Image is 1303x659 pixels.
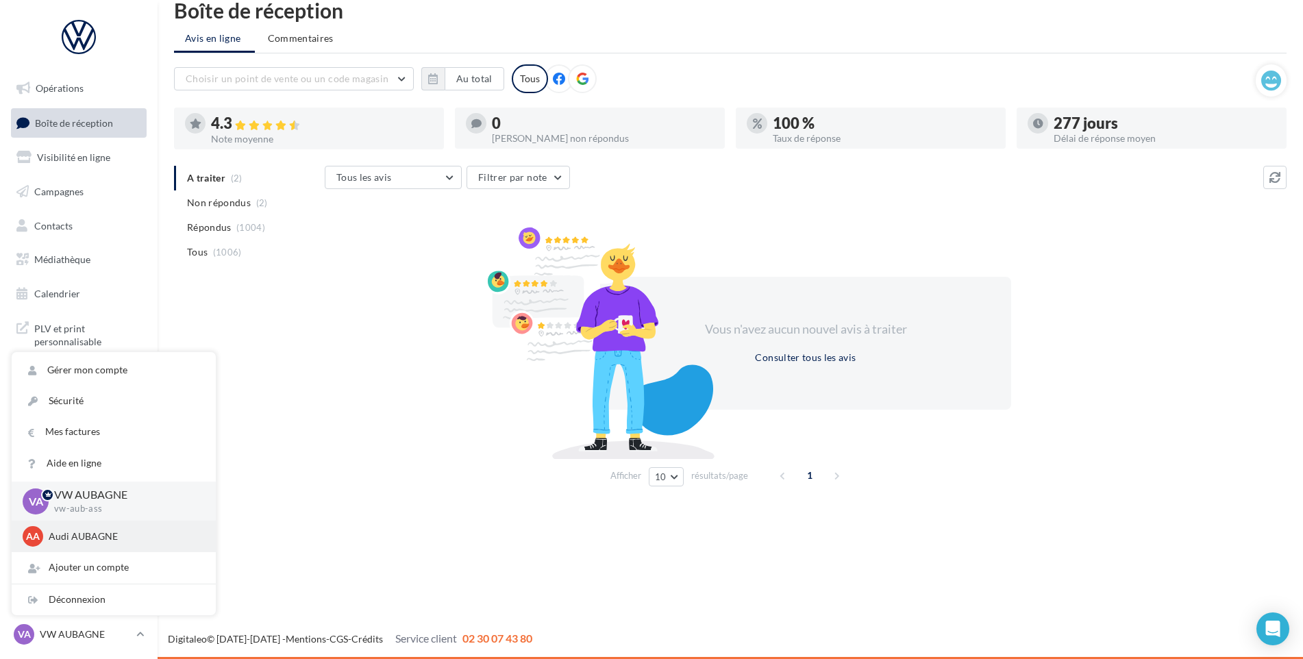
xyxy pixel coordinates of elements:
[421,67,504,90] button: Au total
[1054,134,1276,143] div: Délai de réponse moyen
[8,108,149,138] a: Boîte de réception
[34,288,80,299] span: Calendrier
[34,253,90,265] span: Médiathèque
[213,247,242,258] span: (1006)
[12,355,216,386] a: Gérer mon compte
[8,177,149,206] a: Campagnes
[8,245,149,274] a: Médiathèque
[445,67,504,90] button: Au total
[351,633,383,645] a: Crédits
[34,219,73,231] span: Contacts
[512,64,548,93] div: Tous
[1256,612,1289,645] div: Open Intercom Messenger
[11,621,147,647] a: VA VW AUBAGNE
[49,530,199,543] p: Audi AUBAGNE
[492,134,714,143] div: [PERSON_NAME] non répondus
[649,467,684,486] button: 10
[773,134,995,143] div: Taux de réponse
[330,633,348,645] a: CGS
[187,196,251,210] span: Non répondus
[54,487,194,503] p: VW AUBAGNE
[691,469,748,482] span: résultats/page
[54,503,194,515] p: vw-aub-ass
[236,222,265,233] span: (1004)
[211,116,433,132] div: 4.3
[799,464,821,486] span: 1
[12,552,216,583] div: Ajouter un compte
[168,633,532,645] span: © [DATE]-[DATE] - - -
[34,186,84,197] span: Campagnes
[492,116,714,131] div: 0
[8,314,149,354] a: PLV et print personnalisable
[211,134,433,144] div: Note moyenne
[336,171,392,183] span: Tous les avis
[37,151,110,163] span: Visibilité en ligne
[36,82,84,94] span: Opérations
[773,116,995,131] div: 100 %
[187,221,232,234] span: Répondus
[749,349,861,366] button: Consulter tous les avis
[8,143,149,172] a: Visibilité en ligne
[467,166,570,189] button: Filtrer par note
[8,212,149,240] a: Contacts
[187,245,208,259] span: Tous
[12,416,216,447] a: Mes factures
[325,166,462,189] button: Tous les avis
[268,32,334,45] span: Commentaires
[688,321,923,338] div: Vous n'avez aucun nouvel avis à traiter
[8,74,149,103] a: Opérations
[35,116,113,128] span: Boîte de réception
[462,632,532,645] span: 02 30 07 43 80
[40,627,131,641] p: VW AUBAGNE
[29,493,43,509] span: VA
[18,627,31,641] span: VA
[1054,116,1276,131] div: 277 jours
[286,633,326,645] a: Mentions
[186,73,388,84] span: Choisir un point de vente ou un code magasin
[12,448,216,479] a: Aide en ligne
[12,386,216,416] a: Sécurité
[256,197,268,208] span: (2)
[174,67,414,90] button: Choisir un point de vente ou un code magasin
[8,279,149,308] a: Calendrier
[655,471,667,482] span: 10
[395,632,457,645] span: Service client
[34,319,141,349] span: PLV et print personnalisable
[610,469,641,482] span: Afficher
[12,584,216,615] div: Déconnexion
[26,530,40,543] span: AA
[8,359,149,399] a: Campagnes DataOnDemand
[168,633,207,645] a: Digitaleo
